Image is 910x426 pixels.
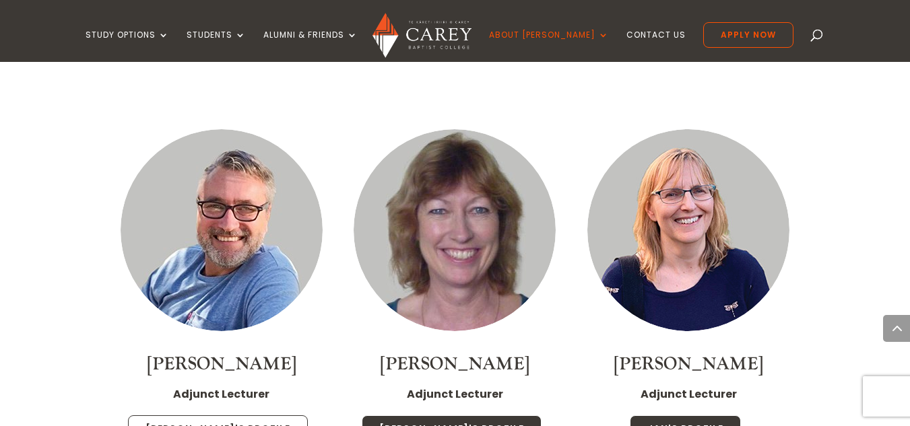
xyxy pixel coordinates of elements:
[626,30,686,62] a: Contact Us
[263,30,358,62] a: Alumni & Friends
[489,30,609,62] a: About [PERSON_NAME]
[187,30,246,62] a: Students
[372,13,472,58] img: Carey Baptist College
[173,386,269,402] strong: Adjunct Lecturer
[614,353,763,376] a: [PERSON_NAME]
[380,353,529,376] a: [PERSON_NAME]
[703,22,793,48] a: Apply Now
[354,129,556,331] img: Adjunct_Raewyn Moodie_300x300_2023-Dec
[407,386,503,402] strong: Adjunct Lecturer
[587,129,789,331] img: Jan Ozanne_300x300
[86,30,169,62] a: Study Options
[121,129,323,331] img: Thumbnail photo of Jin McInnes - Adjunct Lecturer
[147,353,296,376] a: [PERSON_NAME]
[641,386,737,402] strong: Adjunct Lecturer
